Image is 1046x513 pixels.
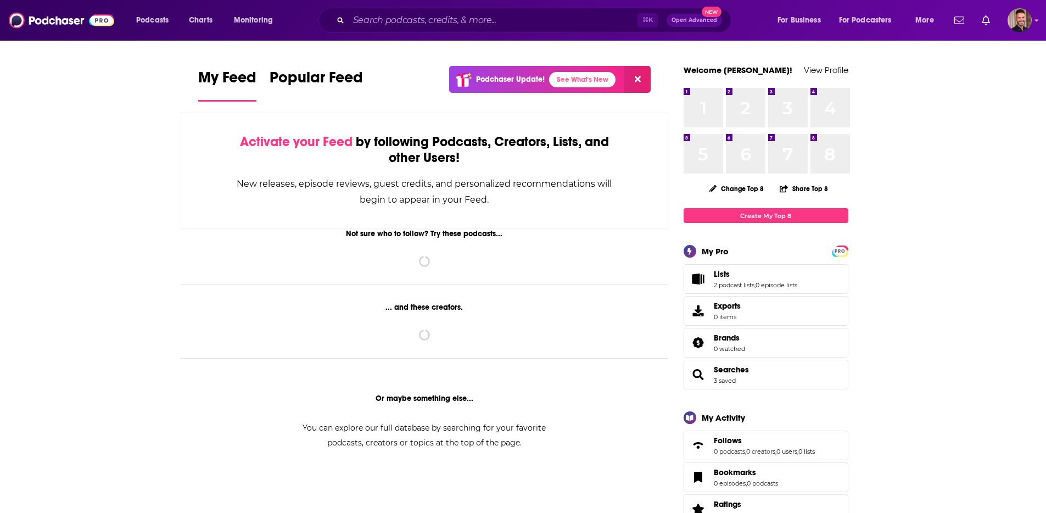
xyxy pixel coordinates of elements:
[839,13,892,28] span: For Podcasters
[684,65,792,75] a: Welcome [PERSON_NAME]!
[703,182,771,196] button: Change Top 8
[714,345,745,353] a: 0 watched
[950,11,969,30] a: Show notifications dropdown
[702,7,721,17] span: New
[687,438,709,453] a: Follows
[754,281,756,289] span: ,
[714,436,815,445] a: Follows
[714,377,736,384] a: 3 saved
[181,394,669,403] div: Or maybe something else...
[804,65,848,75] a: View Profile
[136,13,169,28] span: Podcasts
[714,499,741,509] span: Ratings
[687,367,709,382] a: Searches
[714,313,741,321] span: 0 items
[1008,8,1032,32] span: Logged in as benmcconaghy
[798,448,815,455] a: 0 lists
[908,12,948,29] button: open menu
[714,499,778,509] a: Ratings
[714,479,746,487] a: 0 episodes
[226,12,287,29] button: open menu
[747,479,778,487] a: 0 podcasts
[714,281,754,289] a: 2 podcast lists
[240,133,353,150] span: Activate your Feed
[476,75,545,84] p: Podchaser Update!
[667,14,722,27] button: Open AdvancedNew
[684,296,848,326] a: Exports
[714,269,730,279] span: Lists
[672,18,717,23] span: Open Advanced
[714,301,741,311] span: Exports
[915,13,934,28] span: More
[198,68,256,93] span: My Feed
[687,303,709,319] span: Exports
[349,12,637,29] input: Search podcasts, credits, & more...
[181,229,669,238] div: Not sure who to follow? Try these podcasts...
[684,360,848,389] span: Searches
[714,436,742,445] span: Follows
[684,264,848,294] span: Lists
[181,303,669,312] div: ... and these creators.
[684,208,848,223] a: Create My Top 8
[777,13,821,28] span: For Business
[834,247,847,255] a: PRO
[637,13,658,27] span: ⌘ K
[270,68,363,102] a: Popular Feed
[714,467,778,477] a: Bookmarks
[198,68,256,102] a: My Feed
[189,13,212,28] span: Charts
[549,72,616,87] a: See What's New
[289,421,560,450] div: You can explore our full database by searching for your favorite podcasts, creators or topics at ...
[684,328,848,358] span: Brands
[687,470,709,485] a: Bookmarks
[714,365,749,375] a: Searches
[779,178,829,199] button: Share Top 8
[746,479,747,487] span: ,
[746,448,775,455] a: 0 creators
[977,11,994,30] a: Show notifications dropdown
[270,68,363,93] span: Popular Feed
[687,335,709,350] a: Brands
[684,462,848,492] span: Bookmarks
[714,333,740,343] span: Brands
[702,412,745,423] div: My Activity
[1008,8,1032,32] button: Show profile menu
[714,333,745,343] a: Brands
[128,12,183,29] button: open menu
[182,12,219,29] a: Charts
[1008,8,1032,32] img: User Profile
[797,448,798,455] span: ,
[832,12,908,29] button: open menu
[236,176,613,208] div: New releases, episode reviews, guest credits, and personalized recommendations will begin to appe...
[687,271,709,287] a: Lists
[329,8,742,33] div: Search podcasts, credits, & more...
[756,281,797,289] a: 0 episode lists
[702,246,729,256] div: My Pro
[776,448,797,455] a: 0 users
[745,448,746,455] span: ,
[234,13,273,28] span: Monitoring
[714,269,797,279] a: Lists
[9,10,114,31] img: Podchaser - Follow, Share and Rate Podcasts
[684,431,848,460] span: Follows
[714,448,745,455] a: 0 podcasts
[236,134,613,166] div: by following Podcasts, Creators, Lists, and other Users!
[714,467,756,477] span: Bookmarks
[775,448,776,455] span: ,
[770,12,835,29] button: open menu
